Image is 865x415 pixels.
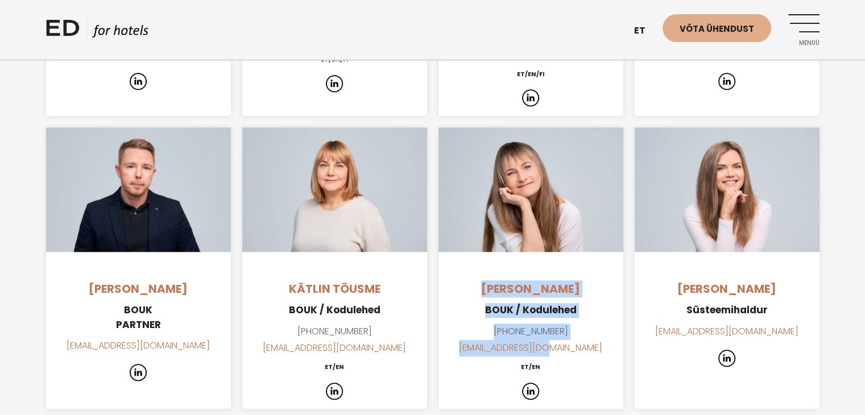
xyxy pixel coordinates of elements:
a: ED HOTELS [46,17,148,45]
img: icon-in.png [522,89,539,106]
h5: BOUK / Kodulehed [242,303,427,318]
h4: [PERSON_NAME] [46,280,231,297]
a: [EMAIL_ADDRESS][DOMAIN_NAME] [459,341,602,354]
img: icon-in.png [130,73,147,90]
img: icon-in.png [718,73,735,90]
h4: [PERSON_NAME] [635,280,820,297]
img: icon-in.png [522,383,539,400]
h4: [PERSON_NAME] [438,280,623,297]
a: et [628,17,663,45]
a: [EMAIL_ADDRESS][DOMAIN_NAME] [67,339,210,352]
h5: BOUK / Kodulehed [438,303,623,318]
p: [PHONE_NUMBER] [438,323,623,356]
img: icon-in.png [130,364,147,381]
img: icon-in.png [718,350,735,367]
span: BOUK PARTNER [116,303,161,331]
h5: Süsteemihaldur [635,303,820,318]
a: Võta ühendust [663,14,771,42]
span: [PHONE_NUMBER] [297,325,372,338]
span: Menüü [788,40,820,47]
a: [EMAIL_ADDRESS][DOMAIN_NAME] [263,341,406,354]
img: icon-in.png [326,383,343,400]
h4: Kätlin Tõusme [242,280,427,297]
a: [PERSON_NAME][EMAIL_ADDRESS][DOMAIN_NAME] [460,31,602,61]
a: Menüü [788,14,820,45]
h6: ET/EN [242,362,427,372]
img: icon-in.png [326,75,343,92]
a: [EMAIL_ADDRESS][DOMAIN_NAME] [655,325,798,338]
h6: ET/EN/FI [438,69,623,80]
h6: ET/EN [438,362,623,372]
